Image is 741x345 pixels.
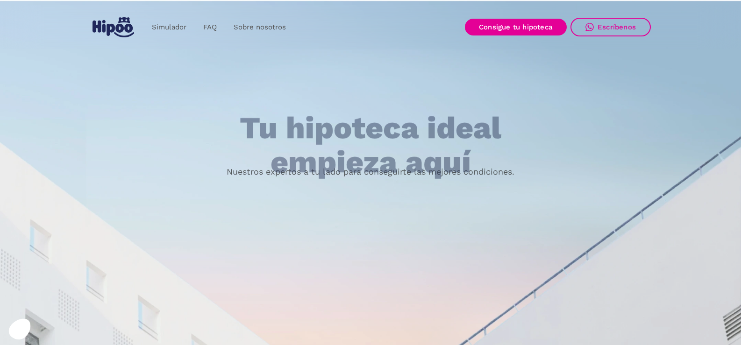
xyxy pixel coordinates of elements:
[570,18,651,36] a: Escríbenos
[193,112,548,179] h1: Tu hipoteca ideal empieza aquí
[465,19,567,35] a: Consigue tu hipoteca
[90,14,136,41] a: home
[143,18,195,36] a: Simulador
[195,18,225,36] a: FAQ
[598,23,636,31] div: Escríbenos
[225,18,294,36] a: Sobre nosotros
